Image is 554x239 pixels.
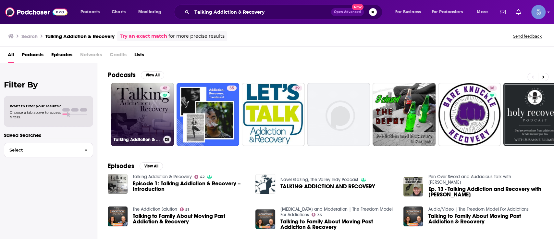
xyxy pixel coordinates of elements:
[295,85,300,92] span: 39
[168,33,225,40] span: for more precise results
[472,7,496,17] button: open menu
[280,177,358,182] a: Navel Gazing, The Valley Indy Podcast
[107,7,129,17] a: Charts
[4,80,93,89] h2: Filter By
[280,219,396,230] a: Talking to Family About Moving Past Addiction & Recovery
[255,174,275,194] img: TALKING ADDICTION AND RECOVERY
[511,33,544,39] button: Send feedback
[331,8,364,16] button: Open AdvancedNew
[227,86,237,91] a: 35
[76,7,108,17] button: open menu
[312,213,322,217] a: 35
[487,86,497,91] a: 36
[428,213,543,224] a: Talking to Family About Moving Past Addiction & Recovery
[133,213,248,224] a: Talking to Family About Moving Past Addiction & Recovery
[4,143,93,157] button: Select
[114,137,161,142] h3: Talking Addiction & Recovery
[163,85,167,92] span: 42
[108,71,164,79] a: PodcastsView All
[10,104,61,108] span: Want to filter your results?
[200,176,204,179] span: 42
[180,207,189,211] a: 51
[477,7,488,17] span: More
[134,49,144,63] a: Lists
[10,110,61,119] span: Choose a tab above to access filters.
[133,174,192,179] a: Talking Addiction & Recovery
[428,174,511,185] a: Pen Over Sword and Audacious Talk with Dennis Collins
[432,7,463,17] span: For Podcasters
[428,186,543,197] span: Ep. 13 - Talking Addiction and Recovery with [PERSON_NAME]
[255,209,275,229] img: Talking to Family About Moving Past Addiction & Recovery
[108,71,136,79] h2: Podcasts
[5,6,68,18] img: Podchaser - Follow, Share and Rate Podcasts
[280,206,393,218] a: Abstinence and Moderation | The Freedom Model For Addictions
[531,5,546,19] span: Logged in as Spiral5-G1
[138,7,161,17] span: Monitoring
[80,7,100,17] span: Podcasts
[133,181,248,192] a: Episode 1: Talking Addiction & Recovery – Introduction
[45,33,115,39] h3: Talking Addiction & Recovery
[531,5,546,19] button: Show profile menu
[133,206,177,212] a: The Addiction Solution
[51,49,72,63] a: Episodes
[229,85,234,92] span: 35
[108,162,163,170] a: EpisodesView All
[391,7,429,17] button: open menu
[185,208,189,211] span: 51
[280,184,375,189] a: TALKING ADDICTION AND RECOVERY
[111,83,174,146] a: 42Talking Addiction & Recovery
[177,83,240,146] a: 35
[403,177,423,197] img: Ep. 13 - Talking Addiction and Recovery with Jack
[140,162,163,170] button: View All
[22,49,43,63] a: Podcasts
[428,186,543,197] a: Ep. 13 - Talking Addiction and Recovery with Jack
[180,5,388,20] div: Search podcasts, credits, & more...
[4,132,93,138] p: Saved Searches
[292,86,302,91] a: 39
[108,174,128,194] img: Episode 1: Talking Addiction & Recovery – Introduction
[192,7,331,17] input: Search podcasts, credits, & more...
[108,206,128,226] img: Talking to Family About Moving Past Addiction & Recovery
[110,49,127,63] span: Credits
[352,4,363,10] span: New
[513,7,523,18] a: Show notifications dropdown
[108,162,134,170] h2: Episodes
[8,49,14,63] a: All
[490,85,494,92] span: 36
[242,83,305,146] a: 39
[438,83,501,146] a: 36
[141,71,164,79] button: View All
[334,10,361,14] span: Open Advanced
[160,86,170,91] a: 42
[120,33,167,40] a: Try an exact match
[21,33,38,39] h3: Search
[497,7,508,18] a: Show notifications dropdown
[4,148,79,152] span: Select
[134,7,170,17] button: open menu
[403,206,423,226] img: Talking to Family About Moving Past Addiction & Recovery
[428,206,528,212] a: Audio/Video | The Freedom Model For Addictions
[427,7,472,17] button: open menu
[80,49,102,63] span: Networks
[395,7,421,17] span: For Business
[112,7,126,17] span: Charts
[531,5,546,19] img: User Profile
[194,175,205,179] a: 42
[317,214,322,217] span: 35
